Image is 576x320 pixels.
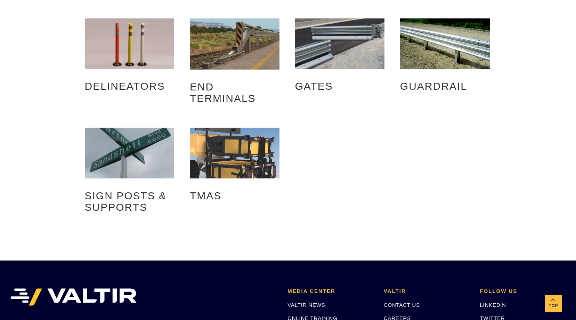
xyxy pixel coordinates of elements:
[545,295,562,312] a: Top
[85,18,175,97] a: Visit product category Delineators
[400,75,490,97] h2: Guardrail
[190,76,279,109] h2: End Terminals
[190,18,279,109] a: Visit product category End Terminals
[85,185,175,218] h2: Sign Posts & Supports
[545,302,562,310] span: Top
[190,128,279,206] a: Visit product category TMAs
[287,302,325,308] a: VALTIR NEWS
[400,18,490,69] img: Guardrail
[190,185,279,207] h2: TMAs
[400,18,490,97] a: Visit product category Guardrail
[85,75,175,97] h2: Delineators
[295,75,384,97] h2: Gates
[384,302,420,308] a: CONTACT US
[85,18,175,69] img: Delineators
[384,288,470,294] h2: VALTIR
[190,18,279,69] img: End Terminals
[190,128,279,178] img: TMAs
[295,18,384,69] img: Gates
[85,128,175,178] img: Sign Posts & Supports
[10,288,137,306] img: VALTIR
[295,18,384,97] a: Visit product category Gates
[85,128,175,218] a: Visit product category Sign Posts & Supports
[287,288,373,294] h2: MEDIA CENTER
[480,302,506,308] a: LINKEDIN
[480,288,566,294] h2: FOLLOW US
